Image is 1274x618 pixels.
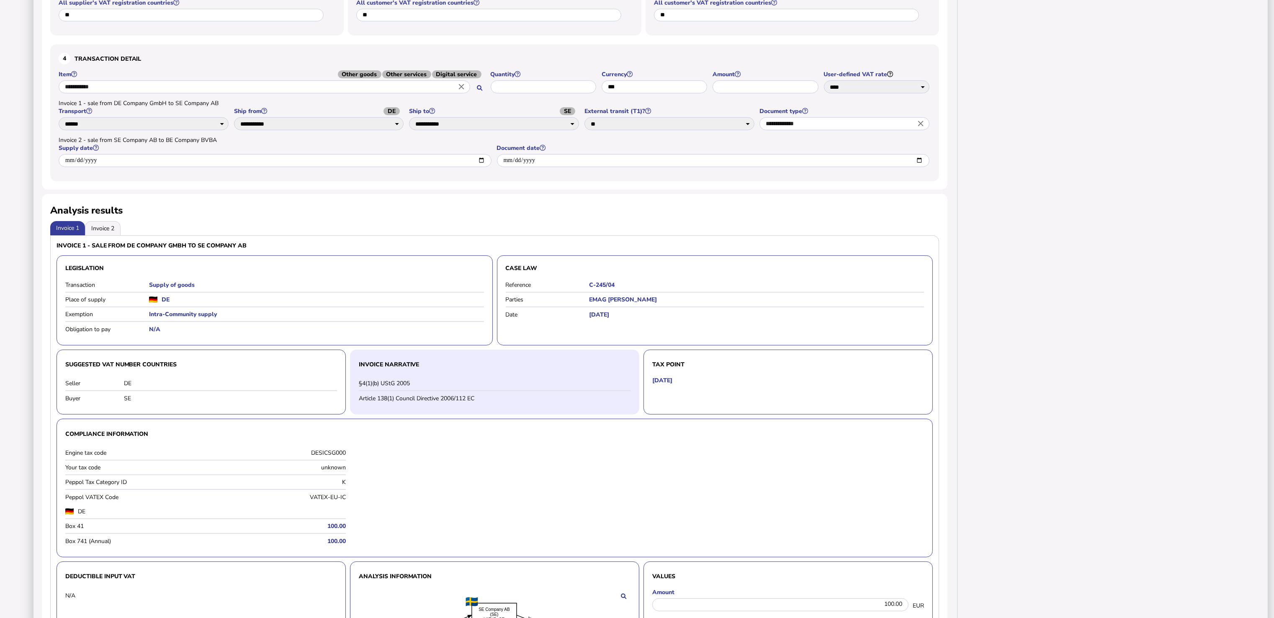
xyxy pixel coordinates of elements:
[65,570,337,583] h3: Deductible input VAT
[359,379,631,387] div: §4(1)(b) UStG 2005
[65,325,149,333] label: Obligation to pay
[65,592,124,600] div: N/A
[359,358,631,371] h3: Invoice narrative
[65,449,203,457] label: Engine tax code
[506,264,924,272] h3: Case law
[473,81,486,95] button: Search for an item by HS code or use natural language description
[383,107,400,115] span: DE
[50,221,85,235] li: Invoice 1
[652,358,924,371] h3: Tax point
[432,70,481,78] span: Digital service
[65,310,149,318] label: Exemption
[65,478,203,486] label: Peppol Tax Category ID
[560,107,575,115] span: SE
[208,493,346,501] div: VATEX-EU-IC
[59,107,230,115] label: Transport
[65,508,74,515] img: de.png
[652,598,909,611] div: 100.00
[359,570,631,583] h3: Analysis information
[382,70,431,78] span: Other services
[497,144,931,152] label: Document date
[124,394,337,402] div: SE
[506,311,589,319] label: Date
[359,394,631,402] div: Article 138(1) Council Directive 2006/112 EC
[208,449,346,457] div: DESICSG000
[506,281,589,289] label: Reference
[65,522,203,530] label: Box 41
[59,136,217,144] span: Invoice 2 - sale from SE Company AB to BE Company BVBA
[65,394,124,402] label: Buyer
[208,522,346,530] h5: 100.00
[149,281,484,289] h5: Supply of goods
[85,221,121,235] li: Invoice 2
[149,296,157,303] img: de.png
[78,507,166,515] label: DE
[490,613,499,617] text: (SE)
[602,70,708,78] label: Currency
[652,570,924,583] h3: Values
[59,70,486,78] label: Item
[652,376,672,384] h5: [DATE]
[713,70,819,78] label: Amount
[59,99,219,107] span: Invoice 1 - sale from DE Company GmbH to SE Company AB
[208,478,346,486] div: K
[65,296,149,304] label: Place of supply
[409,107,580,115] label: Ship to
[234,107,405,115] label: Ship from
[57,242,493,250] h3: Invoice 1 - sale from DE Company GmbH to SE Company AB
[65,427,924,440] h3: Compliance information
[149,310,484,318] h5: Intra-Community supply
[506,296,589,304] label: Parties
[589,296,924,304] h5: EMAG [PERSON_NAME]
[457,82,466,92] i: Close
[50,204,123,217] h2: Analysis results
[65,358,337,371] h3: Suggested VAT number countries
[59,53,931,64] h3: Transaction detail
[479,608,510,612] text: SE Company AB
[65,493,203,501] label: Peppol VATEX Code
[916,119,925,128] i: Close
[913,602,924,610] span: EUR
[65,379,124,387] label: Seller
[208,463,346,471] div: unknown
[491,70,597,78] label: Quantity
[59,144,493,152] label: Supply date
[759,107,931,115] label: Document type
[65,537,203,545] label: Box 741 (Annual)
[589,281,924,289] h5: C-245/04
[50,44,939,181] section: Define the item, and answer additional questions
[589,311,924,319] h5: [DATE]
[59,53,70,64] div: 4
[208,537,346,545] h5: 100.00
[65,264,484,272] h3: Legislation
[338,70,381,78] span: Other goods
[149,325,484,333] h5: N/A
[162,296,170,304] h5: DE
[124,379,337,387] div: DE
[65,281,149,289] label: Transaction
[824,70,931,78] label: User-defined VAT rate
[584,107,756,115] label: External transit (T1)?
[65,463,203,471] label: Your tax code
[652,588,924,596] label: Amount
